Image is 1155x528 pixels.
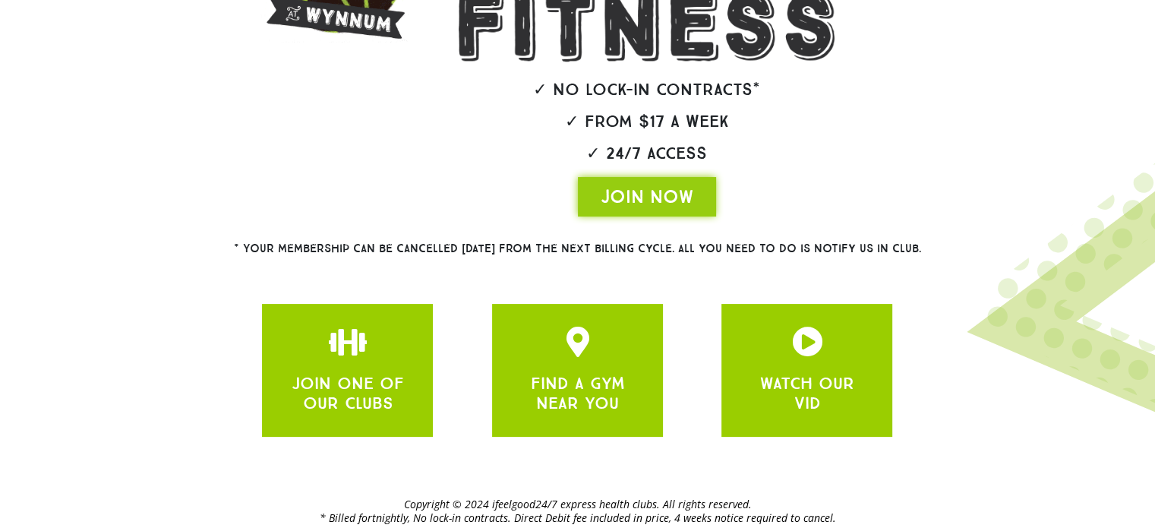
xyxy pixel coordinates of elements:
span: JOIN NOW [601,185,693,209]
h2: ✓ No lock-in contracts* [412,81,882,98]
a: WATCH OUR VID [760,373,854,413]
h2: ✓ From $17 a week [412,113,882,130]
a: JOIN ONE OF OUR CLUBS [792,327,822,357]
a: JOIN ONE OF OUR CLUBS [562,327,592,357]
a: JOIN ONE OF OUR CLUBS [333,327,363,357]
h2: * Your membership can be cancelled [DATE] from the next billing cycle. All you need to do is noti... [179,243,977,255]
h2: Copyright © 2024 ifeelgood24/7 express health clubs. All rights reserved. * Billed fortnightly, N... [92,498,1064,525]
a: JOIN NOW [578,177,716,217]
a: JOIN ONE OF OUR CLUBS [292,373,404,413]
a: FIND A GYM NEAR YOU [530,373,624,413]
h2: ✓ 24/7 Access [412,145,882,162]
